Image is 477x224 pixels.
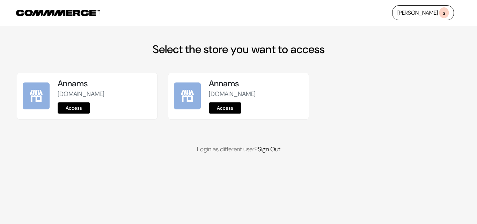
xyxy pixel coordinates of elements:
[174,82,201,109] img: Annams
[58,102,90,114] a: Access
[23,82,50,109] img: Annams
[17,43,460,56] h2: Select the store you want to access
[16,10,100,16] img: COMMMERCE
[439,7,449,18] span: s
[58,79,152,89] h5: Annams
[209,79,303,89] h5: Annams
[258,145,280,153] a: Sign Out
[209,89,303,99] p: [DOMAIN_NAME]
[209,102,241,114] a: Access
[17,145,460,154] p: Login as different user?
[392,5,454,20] a: [PERSON_NAME]s
[58,89,152,99] p: [DOMAIN_NAME]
